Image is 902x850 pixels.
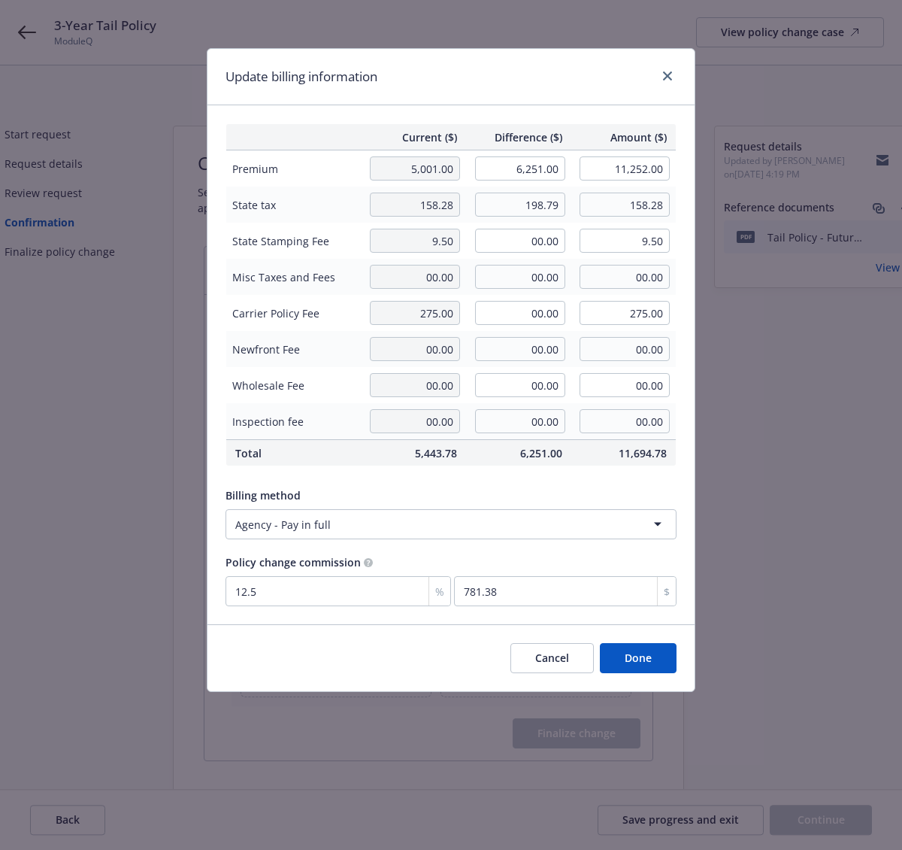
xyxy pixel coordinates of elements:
[225,67,377,87] h1: Update billing information
[232,305,355,321] span: Carrier Policy Fee
[664,584,670,600] span: $
[235,445,352,461] span: Total
[600,643,676,673] button: Done
[232,197,355,213] span: State tax
[232,414,355,430] span: Inspection fee
[658,67,676,85] a: close
[510,643,594,673] button: Cancel
[225,555,361,569] span: Policy change commission
[225,488,301,502] span: Billing method
[232,378,355,393] span: Wholesale Fee
[232,342,355,357] span: Newfront Fee
[475,445,562,461] span: 6,251.00
[370,129,457,145] span: Current ($)
[580,445,667,461] span: 11,694.78
[232,161,355,177] span: Premium
[232,269,355,285] span: Misc Taxes and Fees
[475,129,562,145] span: Difference ($)
[232,233,355,249] span: State Stamping Fee
[435,584,444,600] span: %
[580,129,667,145] span: Amount ($)
[370,445,457,461] span: 5,443.78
